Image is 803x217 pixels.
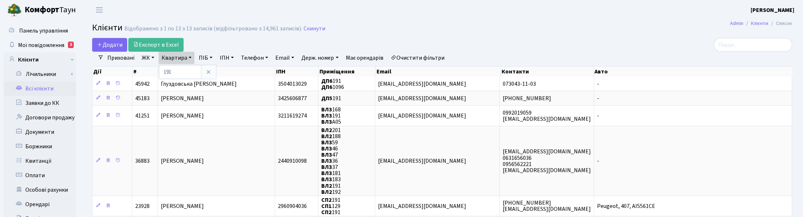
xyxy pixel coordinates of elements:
a: Орендарі [4,197,76,212]
b: Комфорт [25,4,59,16]
span: Peugeot, 407, AI5561CE [597,202,655,210]
span: 45183 [135,94,150,102]
span: Панель управління [19,27,68,35]
a: Додати [92,38,127,52]
b: ВЛ3 [321,163,332,171]
b: ВЛ2 [321,126,332,134]
span: 2440910098 [278,157,307,165]
b: СП2 [321,208,332,216]
span: 3211619274 [278,112,307,120]
span: [EMAIL_ADDRESS][DOMAIN_NAME] 0631656036 0956562221 [EMAIL_ADDRESS][DOMAIN_NAME] [503,148,591,174]
span: - [597,112,599,120]
b: ДП6 [321,77,332,85]
span: [PHONE_NUMBER] [EMAIL_ADDRESS][DOMAIN_NAME] [503,199,591,213]
a: ЖК [139,52,157,64]
nav: breadcrumb [719,16,803,31]
b: ВЛ3 [321,151,332,159]
img: logo.png [7,3,22,17]
b: ВЛ3 [321,157,332,165]
span: 191 129 191 [321,196,340,216]
span: Глуздовська [PERSON_NAME] [161,80,237,88]
span: - [597,80,599,88]
span: [PERSON_NAME] [161,94,204,102]
a: Телефон [238,52,271,64]
b: СП1 [321,202,332,210]
b: ВЛ3 [321,176,332,184]
li: Список [768,20,792,27]
span: 41251 [135,112,150,120]
span: 0992019059 [EMAIL_ADDRESS][DOMAIN_NAME] [503,109,591,123]
a: Оплати [4,168,76,183]
a: Має орендарів [343,52,386,64]
a: Admin [730,20,743,27]
a: Клієнти [4,52,76,67]
span: 3425606877 [278,94,307,102]
button: Переключити навігацію [90,4,108,16]
a: Мої повідомлення3 [4,38,76,52]
b: ВЛ3 [321,112,332,120]
a: Заявки до КК [4,96,76,110]
a: Скинути [304,25,325,32]
th: # [133,67,158,77]
a: Панель управління [4,24,76,38]
b: ДП6 [321,83,332,91]
span: [EMAIL_ADDRESS][DOMAIN_NAME] [378,157,466,165]
th: Контакти [501,67,594,77]
a: ІПН [217,52,237,64]
th: Email [376,67,501,77]
a: Договори продажу [4,110,76,125]
span: 073043-11-03 [503,80,536,88]
span: 36883 [135,157,150,165]
b: ВЛ2 [321,132,332,140]
span: [EMAIL_ADDRESS][DOMAIN_NAME] [378,112,466,120]
th: Приміщення [319,67,375,77]
div: 3 [68,42,74,48]
th: ІПН [275,67,319,77]
a: [PERSON_NAME] [751,6,794,14]
span: - [597,94,599,102]
b: ВЛ3 [321,169,332,177]
span: Таун [25,4,76,16]
a: Квартира [159,52,194,64]
a: Клієнти [751,20,768,27]
b: ВЛ3 [321,106,332,114]
a: Лічильники [8,67,76,81]
a: Боржники [4,139,76,154]
a: Всі клієнти [4,81,76,96]
b: ВЛ3 [321,139,332,146]
a: ПІБ [196,52,215,64]
span: 201 188 59 46 47 36 37 181 183 191 192 [321,126,341,196]
span: Додати [97,41,123,49]
input: Пошук... [714,38,792,52]
span: [PERSON_NAME] [161,112,204,120]
span: [EMAIL_ADDRESS][DOMAIN_NAME] [378,94,466,102]
a: Очистити фільтри [388,52,447,64]
a: Email [272,52,297,64]
a: Особові рахунки [4,183,76,197]
span: [PERSON_NAME] [161,202,204,210]
span: [EMAIL_ADDRESS][DOMAIN_NAME] [378,80,466,88]
th: Авто [594,67,792,77]
span: 191 1096 [321,77,344,91]
span: 3504013029 [278,80,307,88]
span: 191 [321,94,341,102]
span: [PHONE_NUMBER] [503,94,551,102]
b: ДП5 [321,94,332,102]
b: ВЛ2 [321,188,332,196]
a: Експорт в Excel [128,38,184,52]
b: ВЛ2 [321,182,332,190]
a: Приховані [104,52,137,64]
span: Клієнти [92,21,123,34]
a: Квитанції [4,154,76,168]
b: СП2 [321,196,332,204]
a: Документи [4,125,76,139]
span: 23928 [135,202,150,210]
b: ВЛ3 [321,145,332,153]
th: Дії [93,67,133,77]
span: Мої повідомлення [18,41,64,49]
span: 45942 [135,80,150,88]
div: Відображено з 1 по 13 з 13 записів (відфільтровано з 14,961 записів). [124,25,302,32]
b: ВЛ3 [321,118,332,126]
span: 168 191 А05 [321,106,341,126]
